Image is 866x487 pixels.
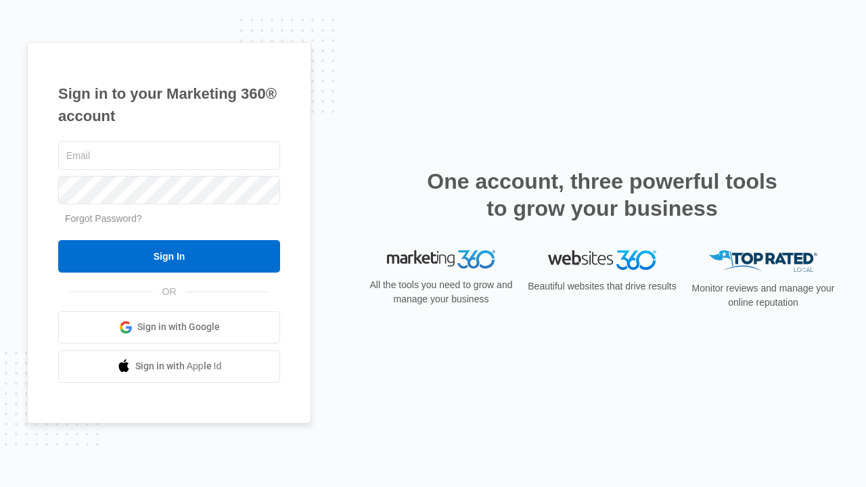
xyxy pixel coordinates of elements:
[58,83,280,127] h1: Sign in to your Marketing 360® account
[365,278,517,306] p: All the tools you need to grow and manage your business
[58,240,280,273] input: Sign In
[65,213,142,224] a: Forgot Password?
[137,320,220,334] span: Sign in with Google
[423,168,781,222] h2: One account, three powerful tools to grow your business
[709,250,817,273] img: Top Rated Local
[387,250,495,269] img: Marketing 360
[58,350,280,383] a: Sign in with Apple Id
[526,279,678,294] p: Beautiful websites that drive results
[687,281,839,310] p: Monitor reviews and manage your online reputation
[58,311,280,344] a: Sign in with Google
[153,285,186,299] span: OR
[135,359,222,373] span: Sign in with Apple Id
[58,141,280,170] input: Email
[548,250,656,270] img: Websites 360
